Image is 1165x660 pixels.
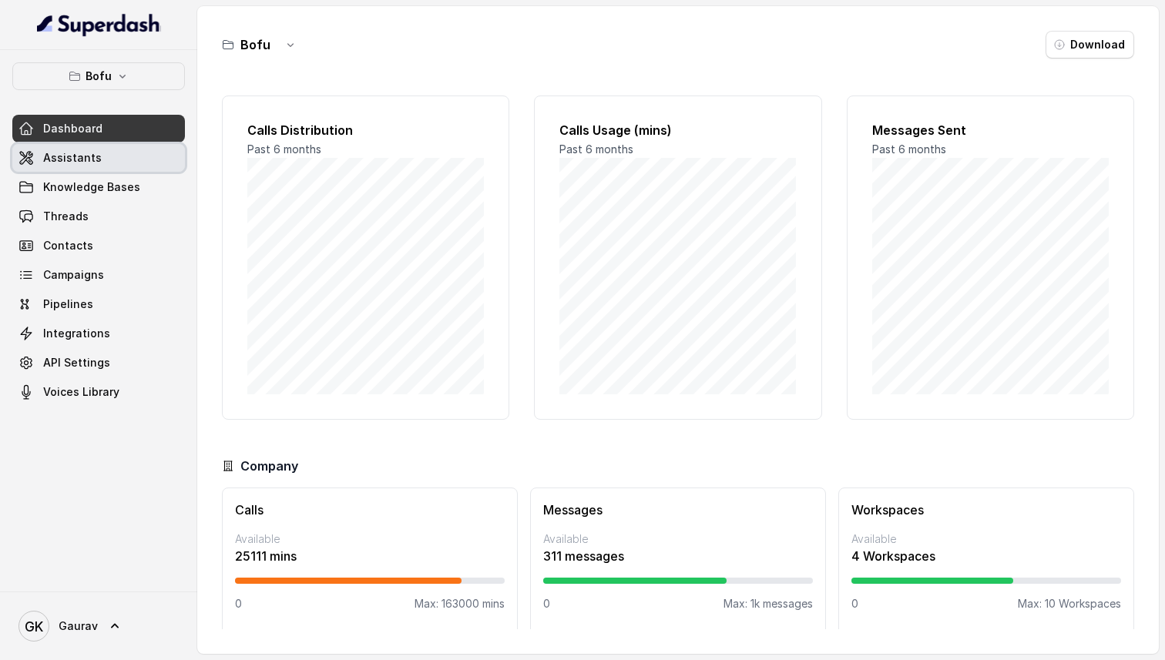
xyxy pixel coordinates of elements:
[851,531,1121,547] p: Available
[1046,31,1134,59] button: Download
[59,618,98,634] span: Gaurav
[12,115,185,142] a: Dashboard
[86,67,112,85] p: Bofu
[240,35,270,54] h3: Bofu
[235,547,505,565] p: 25111 mins
[12,62,185,90] button: Bofu
[872,142,946,156] span: Past 6 months
[235,531,505,547] p: Available
[235,501,505,519] h3: Calls
[851,596,858,611] p: 0
[12,203,185,230] a: Threads
[43,238,93,253] span: Contacts
[12,349,185,377] a: API Settings
[43,179,140,195] span: Knowledge Bases
[25,618,43,635] text: GK
[12,232,185,260] a: Contacts
[43,384,119,400] span: Voices Library
[12,290,185,318] a: Pipelines
[12,144,185,172] a: Assistants
[543,501,813,519] h3: Messages
[1018,596,1121,611] p: Max: 10 Workspaces
[43,296,93,312] span: Pipelines
[247,142,321,156] span: Past 6 months
[43,121,102,136] span: Dashboard
[43,355,110,370] span: API Settings
[415,596,505,611] p: Max: 163000 mins
[12,261,185,289] a: Campaigns
[235,596,242,611] p: 0
[247,121,484,139] h2: Calls Distribution
[43,267,104,283] span: Campaigns
[543,596,550,611] p: 0
[37,12,161,37] img: light.svg
[724,596,813,611] p: Max: 1k messages
[12,378,185,406] a: Voices Library
[872,121,1109,139] h2: Messages Sent
[851,547,1121,565] p: 4 Workspaces
[12,605,185,648] a: Gaurav
[543,547,813,565] p: 311 messages
[43,150,102,166] span: Assistants
[543,531,813,547] p: Available
[12,173,185,201] a: Knowledge Bases
[559,142,633,156] span: Past 6 months
[559,121,796,139] h2: Calls Usage (mins)
[12,320,185,347] a: Integrations
[43,326,110,341] span: Integrations
[240,457,298,475] h3: Company
[851,501,1121,519] h3: Workspaces
[43,209,89,224] span: Threads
